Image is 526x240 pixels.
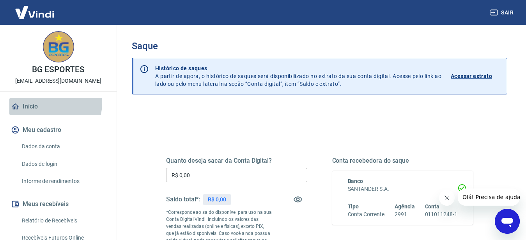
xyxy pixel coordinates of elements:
iframe: Botão para abrir a janela de mensagens [495,209,520,234]
span: Agência [395,203,415,210]
p: Histórico de saques [155,64,441,72]
span: Tipo [348,203,359,210]
p: R$ 0,00 [208,196,226,204]
button: Meu cadastro [9,121,107,139]
p: [EMAIL_ADDRESS][DOMAIN_NAME] [15,77,101,85]
span: Olá! Precisa de ajuda? [5,5,66,12]
p: Acessar extrato [451,72,492,80]
h5: Saldo total*: [166,196,200,203]
span: Banco [348,178,363,184]
a: Dados da conta [19,139,107,155]
img: 93a386c7-5aba-46aa-82fd-af2a665240cb.jpeg [43,31,74,62]
a: Relatório de Recebíveis [19,213,107,229]
h5: Quanto deseja sacar da Conta Digital? [166,157,307,165]
h3: Saque [132,41,507,52]
iframe: Fechar mensagem [439,190,455,206]
img: Vindi [9,0,60,24]
button: Sair [489,5,517,20]
p: A partir de agora, o histórico de saques será disponibilizado no extrato da sua conta digital. Ac... [155,64,441,88]
a: Informe de rendimentos [19,173,107,189]
span: Conta [425,203,440,210]
a: Início [9,98,107,115]
a: Dados de login [19,156,107,172]
button: Meus recebíveis [9,196,107,213]
h6: 011011248-1 [425,210,457,219]
h6: 2991 [395,210,415,219]
a: Acessar extrato [451,64,501,88]
h6: Conta Corrente [348,210,384,219]
p: BG ESPORTES [32,66,84,74]
h6: SANTANDER S.A. [348,185,458,193]
h5: Conta recebedora do saque [332,157,473,165]
iframe: Mensagem da empresa [458,188,520,206]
